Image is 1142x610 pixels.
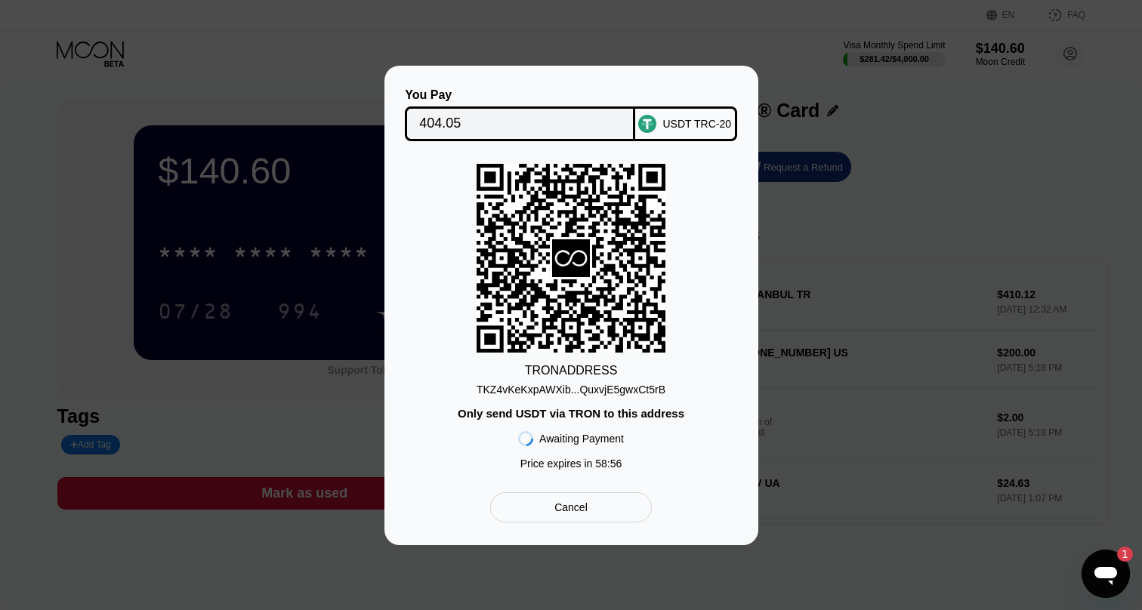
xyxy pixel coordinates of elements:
iframe: Кнопка, открывающая окно обмена сообщениями; 1 непрочитанное сообщение [1082,550,1130,598]
div: Price expires in [520,457,622,470]
div: Awaiting Payment [539,433,624,445]
div: USDT TRC-20 [662,118,731,130]
div: Cancel [490,492,651,522]
span: 58 : 56 [595,457,622,470]
div: You PayUSDT TRC-20 [407,88,736,141]
div: TKZ4vKeKxpAWXib...QuxvjE5gwxCt5rB [477,384,665,396]
iframe: Число непрочитанных сообщений [1103,547,1133,562]
div: Only send USDT via TRON to this address [458,407,684,420]
div: Cancel [554,501,588,514]
div: TRON ADDRESS [525,364,618,377]
div: TKZ4vKeKxpAWXib...QuxvjE5gwxCt5rB [477,377,665,396]
div: You Pay [405,88,635,102]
